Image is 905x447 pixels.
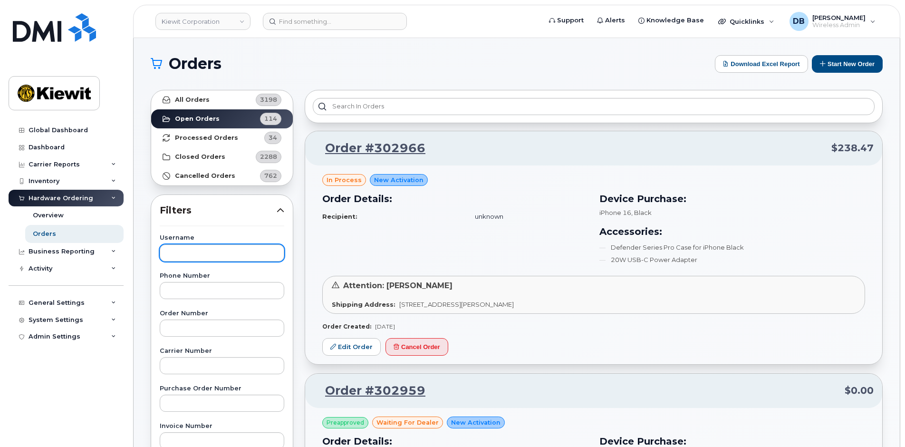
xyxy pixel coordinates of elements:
[264,171,277,180] span: 762
[314,382,425,399] a: Order #302959
[260,95,277,104] span: 3198
[160,386,284,392] label: Purchase Order Number
[175,115,220,123] strong: Open Orders
[160,311,284,317] label: Order Number
[451,418,501,427] span: New Activation
[385,338,448,356] button: Cancel Order
[332,301,395,308] strong: Shipping Address:
[374,175,424,185] span: New Activation
[831,141,874,155] span: $238.47
[264,114,277,123] span: 114
[322,192,588,206] h3: Order Details:
[169,57,221,71] span: Orders
[375,323,395,330] span: [DATE]
[599,209,631,216] span: iPhone 16
[812,55,883,73] button: Start New Order
[599,192,865,206] h3: Device Purchase:
[313,98,875,115] input: Search in orders
[845,384,874,398] span: $0.00
[715,55,808,73] button: Download Excel Report
[160,204,277,217] span: Filters
[327,175,362,185] span: in process
[160,273,284,279] label: Phone Number
[151,147,293,166] a: Closed Orders2288
[314,140,425,157] a: Order #302966
[160,423,284,429] label: Invoice Number
[160,235,284,241] label: Username
[599,224,865,239] h3: Accessories:
[466,208,588,225] td: unknown
[327,418,364,427] span: Preapproved
[322,213,357,220] strong: Recipient:
[151,166,293,185] a: Cancelled Orders762
[260,152,277,161] span: 2288
[160,348,284,354] label: Carrier Number
[175,96,210,104] strong: All Orders
[175,172,235,180] strong: Cancelled Orders
[269,133,277,142] span: 34
[322,323,371,330] strong: Order Created:
[343,281,452,290] span: Attention: [PERSON_NAME]
[151,90,293,109] a: All Orders3198
[151,128,293,147] a: Processed Orders34
[599,243,865,252] li: Defender Series Pro Case for iPhone Black
[151,109,293,128] a: Open Orders114
[175,153,225,161] strong: Closed Orders
[376,418,439,427] span: waiting for dealer
[599,255,865,264] li: 20W USB-C Power Adapter
[399,301,514,308] span: [STREET_ADDRESS][PERSON_NAME]
[175,134,238,142] strong: Processed Orders
[631,209,652,216] span: , Black
[864,406,898,440] iframe: Messenger Launcher
[322,338,381,356] a: Edit Order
